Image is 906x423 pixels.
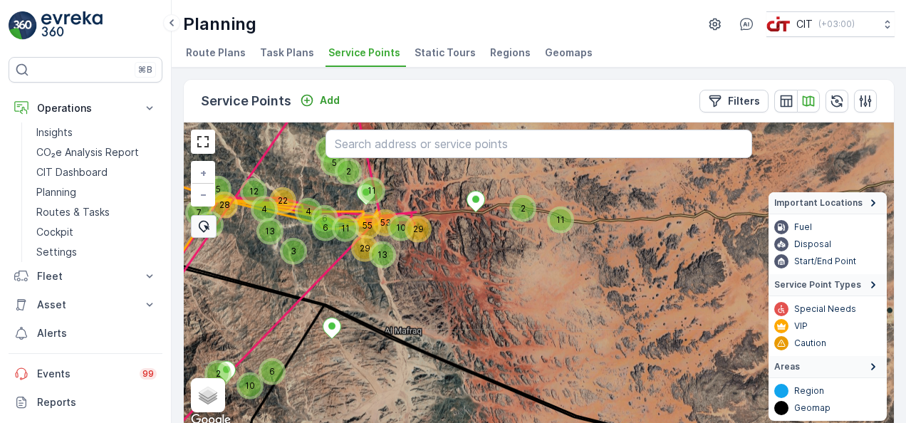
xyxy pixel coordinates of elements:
[239,375,261,397] div: 10
[31,122,162,142] a: Insights
[31,142,162,162] a: CO₂e Analysis Report
[512,198,521,207] div: 2
[361,180,370,189] div: 11
[41,11,103,40] img: logo_light-DOdMpM7g.png
[774,197,863,209] span: Important Locations
[357,215,378,236] div: 55
[192,184,214,205] a: Zoom Out
[243,181,264,202] div: 12
[769,274,887,296] summary: Service Point Types
[36,125,73,140] p: Insights
[9,11,37,40] img: logo
[192,162,214,184] a: Zoom In
[36,245,77,259] p: Settings
[545,46,593,60] span: Geomaps
[794,338,826,349] p: Caution
[315,217,323,226] div: 6
[9,360,162,388] a: Events99
[201,91,291,111] p: Service Points
[186,46,246,60] span: Route Plans
[354,238,363,246] div: 29
[31,242,162,262] a: Settings
[207,363,216,372] div: 2
[9,94,162,122] button: Operations
[294,92,345,109] button: Add
[354,238,375,259] div: 29
[794,303,856,315] p: Special Needs
[550,209,571,231] div: 11
[728,94,760,108] p: Filters
[490,46,531,60] span: Regions
[191,215,217,238] div: Bulk Select
[31,222,162,242] a: Cockpit
[214,194,222,203] div: 28
[188,202,209,224] div: 7
[9,388,162,417] a: Reports
[796,17,813,31] p: CIT
[318,139,340,160] div: 9
[774,361,800,372] span: Areas
[375,212,383,221] div: 53
[323,152,345,174] div: 5
[338,161,359,182] div: 2
[239,375,248,384] div: 10
[142,367,155,380] p: 99
[372,244,393,266] div: 13
[774,279,861,291] span: Service Point Types
[298,201,319,222] div: 4
[323,152,332,161] div: 5
[320,93,340,108] p: Add
[818,19,855,30] p: ( +03:00 )
[199,214,221,236] div: 14
[335,218,343,226] div: 11
[550,209,558,218] div: 11
[415,46,476,60] span: Static Tours
[37,269,134,283] p: Fleet
[390,217,399,226] div: 10
[260,46,314,60] span: Task Plans
[272,190,293,211] div: 22
[328,46,400,60] span: Service Points
[766,16,791,32] img: cit-logo_pOk6rL0.png
[207,179,229,200] div: 5
[37,326,157,340] p: Alerts
[769,356,887,378] summary: Areas
[766,11,895,37] button: CIT(+03:00)
[192,131,214,152] a: View Fullscreen
[298,201,306,209] div: 4
[188,202,197,211] div: 7
[314,208,323,216] div: 6
[335,218,356,239] div: 11
[9,262,162,291] button: Fleet
[254,199,275,220] div: 4
[283,241,304,262] div: 3
[214,194,235,216] div: 28
[326,130,751,158] input: Search address or service points
[318,139,327,147] div: 9
[283,241,291,249] div: 3
[261,361,283,382] div: 6
[315,217,336,239] div: 6
[199,214,208,223] div: 14
[36,205,110,219] p: Routes & Tasks
[357,215,365,224] div: 55
[31,202,162,222] a: Routes & Tasks
[207,179,216,187] div: 5
[259,221,281,242] div: 13
[769,192,887,214] summary: Important Locations
[138,64,152,75] p: ⌘B
[794,221,812,233] p: Fuel
[200,188,207,200] span: −
[794,256,856,267] p: Start/End Point
[31,162,162,182] a: CIT Dashboard
[200,167,207,179] span: +
[37,101,134,115] p: Operations
[254,199,262,207] div: 4
[338,161,346,169] div: 2
[314,208,335,229] div: 6
[36,165,108,179] p: CIT Dashboard
[407,219,429,240] div: 29
[259,221,268,229] div: 13
[794,385,824,397] p: Region
[192,380,224,411] a: Layers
